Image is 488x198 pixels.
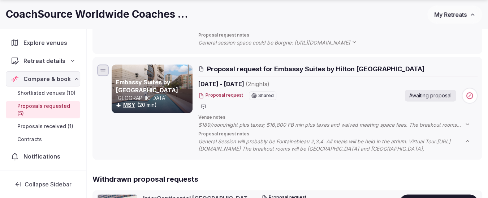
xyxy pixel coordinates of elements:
a: Contracts [6,134,80,144]
button: Proposal request [198,92,243,98]
span: Proposal request for Embassy Suites by Hilton [GEOGRAPHIC_DATA] [207,64,424,73]
span: Shared [258,93,274,98]
span: Collapse Sidebar [25,181,72,188]
button: Collapse Sidebar [6,176,80,192]
span: Explore venues [23,38,70,47]
span: ( 2 night s ) [246,80,269,88]
span: Compare & book [23,75,71,83]
span: General Session will probably be Fontainebleau 2,3,4. All meals will be held in the atrium: Virtu... [198,138,478,152]
a: Proposals requested (5) [6,101,80,118]
span: $189/room/night plus taxes; $16,800 FB min plus taxes and waived meeting space fees. The breakout... [198,121,478,129]
a: Explore venues [6,35,80,50]
div: Awaiting proposal [405,90,456,101]
span: Notifications [23,152,63,161]
h2: Withdrawn proposal requests [92,174,482,184]
button: My Retreats [427,5,482,24]
span: Proposals requested (5) [17,102,77,117]
span: Proposal request notes [198,32,478,38]
a: MSY [123,102,135,108]
span: Shortlisted venues (10) [17,89,75,97]
span: My Retreats [434,11,467,18]
span: Contracts [17,136,42,143]
a: Proposals received (1) [6,121,80,131]
a: Shortlisted venues (10) [6,88,80,98]
a: Embassy Suites by [GEOGRAPHIC_DATA] [116,79,178,94]
span: General session space could be Borgne: [URL][DOMAIN_NAME] [198,39,364,46]
span: Proposal request notes [198,131,478,137]
span: Proposals received (1) [17,123,73,130]
span: Retreat details [23,56,65,65]
a: Notifications [6,149,80,164]
p: [GEOGRAPHIC_DATA] [116,94,191,102]
h1: CoachSource Worldwide Coaches Forum 2026 [6,7,191,21]
div: (20 min) [116,101,191,109]
span: Venue notes [198,114,478,121]
span: [DATE] - [DATE] [198,80,325,88]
